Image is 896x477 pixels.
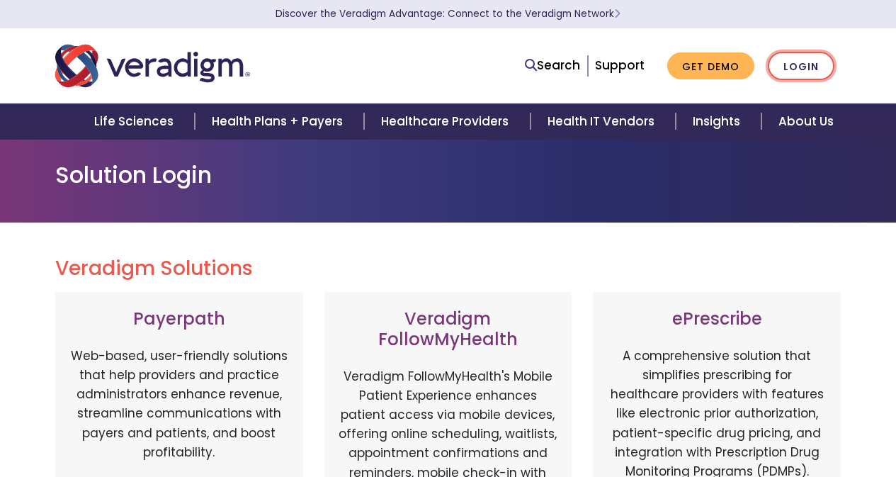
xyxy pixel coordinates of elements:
span: Learn More [614,7,620,21]
a: About Us [761,103,851,140]
a: Discover the Veradigm Advantage: Connect to the Veradigm NetworkLearn More [276,7,620,21]
a: Health IT Vendors [531,103,676,140]
a: Search [525,56,580,75]
img: Veradigm logo [55,43,250,89]
a: Insights [676,103,761,140]
a: Health Plans + Payers [195,103,364,140]
h3: ePrescribe [607,309,827,330]
a: Get Demo [667,52,754,80]
h1: Solution Login [55,162,841,189]
a: Support [595,57,645,74]
h3: Payerpath [69,309,289,330]
h2: Veradigm Solutions [55,257,841,281]
a: Login [768,52,834,81]
a: Healthcare Providers [364,103,530,140]
a: Life Sciences [77,103,195,140]
h3: Veradigm FollowMyHealth [339,309,558,350]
